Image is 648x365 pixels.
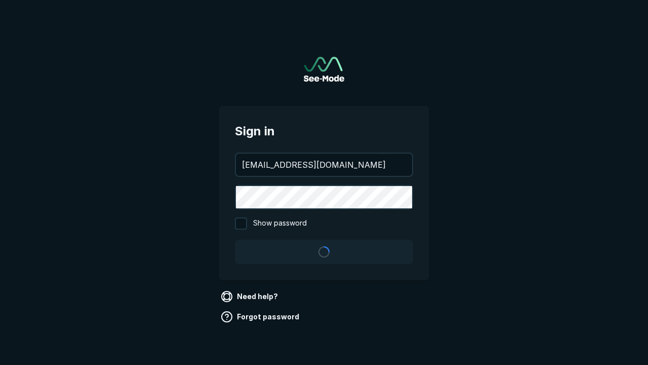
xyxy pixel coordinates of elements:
img: See-Mode Logo [304,57,344,82]
a: Go to sign in [304,57,344,82]
input: your@email.com [236,154,412,176]
span: Sign in [235,122,413,140]
span: Show password [253,217,307,230]
a: Forgot password [219,309,303,325]
a: Need help? [219,288,282,305]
